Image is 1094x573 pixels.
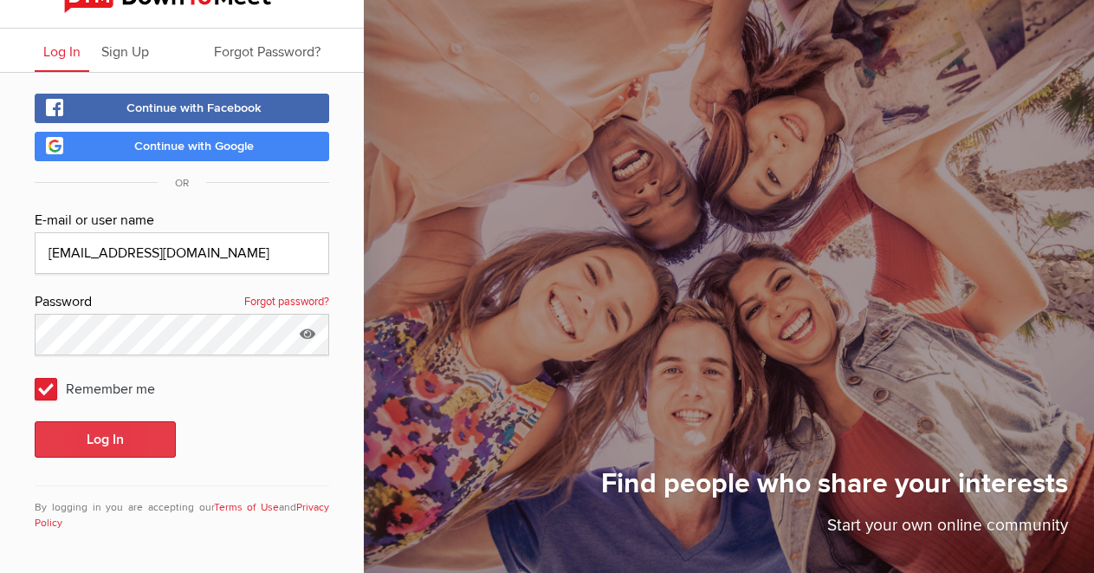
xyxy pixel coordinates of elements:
a: Terms of Use [214,501,280,514]
span: OR [158,177,206,190]
input: Email@address.com [35,232,329,274]
a: Continue with Google [35,132,329,161]
h1: Find people who share your interests [601,466,1068,513]
a: Sign Up [93,29,158,72]
div: E-mail or user name [35,210,329,232]
span: Sign Up [101,43,149,61]
a: Forgot Password? [205,29,329,72]
span: Log In [43,43,81,61]
span: Continue with Facebook [126,101,262,115]
div: By logging in you are accepting our and [35,485,329,531]
span: Continue with Google [134,139,254,153]
span: Forgot Password? [214,43,320,61]
div: Password [35,291,329,314]
a: Continue with Facebook [35,94,329,123]
p: Start your own online community [601,513,1068,547]
a: Log In [35,29,89,72]
a: Forgot password? [244,291,329,314]
span: Remember me [35,373,172,404]
button: Log In [35,421,176,458]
